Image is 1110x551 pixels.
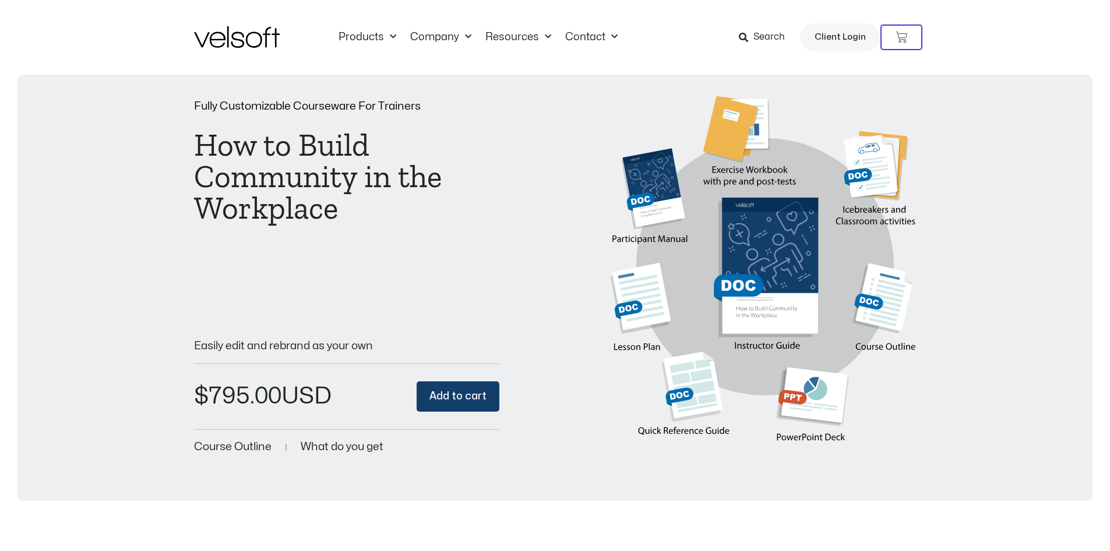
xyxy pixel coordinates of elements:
[558,31,625,44] a: ContactMenu Toggle
[739,27,793,47] a: Search
[194,101,500,112] p: Fully Customizable Courseware For Trainers
[403,31,478,44] a: CompanyMenu Toggle
[301,441,383,452] a: What do you get
[332,31,403,44] a: ProductsMenu Toggle
[194,26,280,48] img: Velsoft Training Materials
[194,129,500,224] h1: How to Build Community in the Workplace
[478,31,558,44] a: ResourcesMenu Toggle
[194,385,281,408] bdi: 795.00
[753,30,785,45] span: Search
[800,23,880,51] a: Client Login
[417,381,499,412] button: Add to cart
[194,341,500,352] p: Easily edit and rebrand as your own
[194,385,209,408] span: $
[194,441,272,452] a: Course Outline
[332,31,625,44] nav: Menu
[611,96,917,461] img: Second Product Image
[815,30,866,45] span: Client Login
